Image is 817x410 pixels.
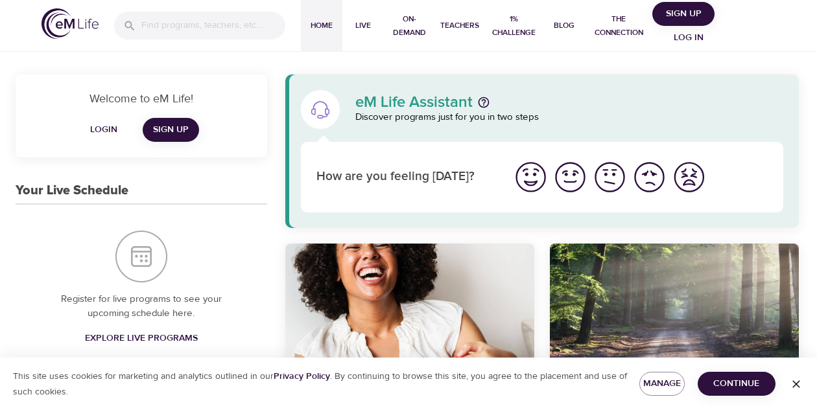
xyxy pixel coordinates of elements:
button: Guided Practice [550,244,799,383]
img: good [552,159,588,195]
span: Manage [650,376,674,392]
span: Sign Up [153,122,189,138]
img: ok [592,159,628,195]
p: eM Life Assistant [355,95,473,110]
p: How are you feeling [DATE]? [316,168,495,187]
span: Live [348,19,379,32]
button: I'm feeling bad [630,157,669,197]
span: The Connection [590,12,648,40]
button: 7 Days of Happiness [285,244,534,383]
span: Continue [708,376,765,392]
button: Login [83,118,124,142]
button: I'm feeling good [551,157,590,197]
button: Log in [657,26,720,50]
img: bad [632,159,667,195]
img: great [513,159,549,195]
button: I'm feeling great [511,157,551,197]
span: Login [88,122,119,138]
button: Continue [698,372,776,396]
input: Find programs, teachers, etc... [141,12,285,40]
h3: Your Live Schedule [16,183,128,198]
button: I'm feeling worst [669,157,709,197]
a: Explore Live Programs [80,326,203,350]
img: Your Live Schedule [115,231,167,282]
button: I'm feeling ok [590,157,630,197]
span: On-Demand [389,12,430,40]
span: Blog [549,19,580,32]
span: Teachers [440,19,479,32]
button: Sign Up [652,2,715,26]
p: Welcome to eM Life! [31,90,252,108]
button: Manage [639,372,685,396]
span: Explore Live Programs [85,330,198,347]
img: eM Life Assistant [310,99,331,120]
a: Sign Up [143,118,199,142]
span: 1% Challenge [490,12,538,40]
img: worst [671,159,707,195]
p: Register for live programs to see your upcoming schedule here. [41,292,241,321]
p: Discover programs just for you in two steps [355,110,783,125]
img: logo [41,8,99,39]
a: Privacy Policy [274,370,330,382]
span: Log in [663,30,715,46]
span: Sign Up [657,6,709,22]
span: Home [306,19,337,32]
